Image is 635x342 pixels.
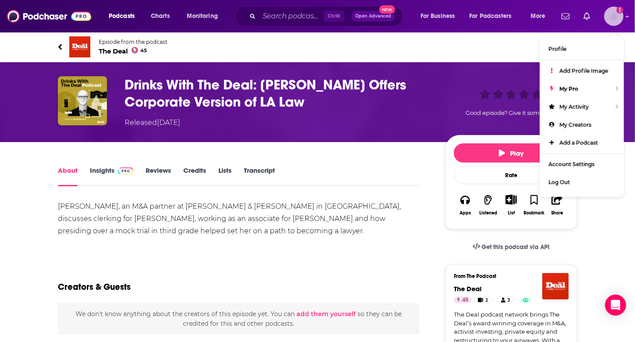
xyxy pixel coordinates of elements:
[379,5,395,14] span: New
[75,310,402,328] span: We don't know anything about the creators of this episode yet . You can so they can be credited f...
[558,9,573,24] a: Show notifications dropdown
[604,7,624,26] img: User Profile
[355,14,392,18] span: Open Advanced
[546,189,569,221] button: Share
[454,143,569,163] button: Play
[605,295,626,316] div: Open Intercom Messenger
[187,10,218,22] span: Monitoring
[540,155,624,173] a: Account Settings
[324,11,344,22] span: Ctrl K
[604,7,624,26] button: Show profile menu
[617,7,624,14] svg: Add a profile image
[540,116,624,134] a: My Creators
[454,189,477,221] button: Apps
[58,200,420,237] div: [PERSON_NAME], an M&A partner at [PERSON_NAME] & [PERSON_NAME] in [GEOGRAPHIC_DATA], discusses cl...
[540,40,624,58] a: Profile
[7,8,91,25] img: Podchaser - Follow, Share and Rate Podcasts
[497,296,514,303] a: 3
[542,273,569,299] img: The Deal
[454,166,569,184] div: Rate
[460,210,471,216] div: Apps
[499,149,524,157] span: Play
[604,7,624,26] span: Logged in as nbaderrubenstein
[99,47,168,55] span: The Deal
[414,9,466,23] button: open menu
[502,195,520,204] button: Show More Button
[507,296,510,305] span: 3
[58,76,107,125] img: Drinks With The Deal: Jennifer Broder Offers Corporate Version of LA Law
[218,166,232,186] a: Lists
[549,161,595,167] span: Account Settings
[508,210,515,216] div: List
[454,273,562,279] h3: From The Podcast
[145,9,175,23] a: Charts
[103,9,146,23] button: open menu
[551,210,563,216] div: Share
[58,36,317,57] a: The DealEpisode from the podcastThe Deal45
[524,210,545,216] div: Bookmark
[69,36,90,57] img: The Deal
[466,236,557,258] a: Get this podcast via API
[99,39,168,45] span: Episode from the podcast
[549,179,570,185] span: Log Out
[90,166,133,186] a: InsightsPodchaser Pro
[580,9,594,24] a: Show notifications dropdown
[141,49,147,53] span: 45
[109,10,135,22] span: Podcasts
[421,10,455,22] span: For Business
[524,9,557,23] button: open menu
[470,10,512,22] span: For Podcasters
[540,134,624,152] a: Add a Podcast
[500,189,523,221] div: Show More ButtonList
[560,139,598,146] span: Add a Podcast
[560,85,578,92] span: My Pro
[560,68,608,74] span: Add Profile Image
[485,296,488,305] span: 2
[531,10,546,22] span: More
[125,118,180,128] div: Released [DATE]
[540,62,624,80] a: Add Profile Image
[540,37,624,197] ul: Show profile menu
[462,296,468,305] span: 45
[183,166,206,186] a: Credits
[479,210,497,216] div: Listened
[146,166,171,186] a: Reviews
[560,121,592,128] span: My Creators
[243,6,411,26] div: Search podcasts, credits, & more...
[523,189,546,221] button: Bookmark
[259,9,324,23] input: Search podcasts, credits, & more...
[477,189,499,221] button: Listened
[482,243,550,251] span: Get this podcast via API
[58,166,78,186] a: About
[181,9,229,23] button: open menu
[454,296,472,303] a: 45
[549,46,567,52] span: Profile
[474,296,492,303] a: 2
[464,9,524,23] button: open menu
[454,285,482,293] a: The Deal
[151,10,170,22] span: Charts
[244,166,275,186] a: Transcript
[560,103,589,110] span: My Activity
[466,110,557,116] span: Good episode? Give it some love!
[296,310,356,317] button: add them yourself
[351,11,396,21] button: Open AdvancedNew
[58,281,131,292] h2: Creators & Guests
[118,167,133,175] img: Podchaser Pro
[125,76,432,110] h1: Drinks With The Deal: Jennifer Broder Offers Corporate Version of LA Law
